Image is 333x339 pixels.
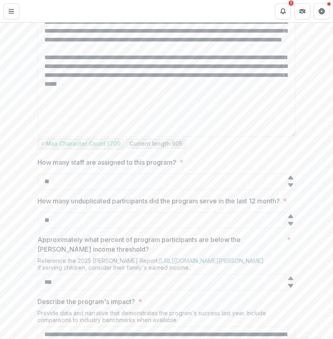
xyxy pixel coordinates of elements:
p: Approximately what percent of program participants are below the [PERSON_NAME] income threshold? [37,235,284,254]
p: Max Character Count: 1700 [46,141,121,147]
button: Toggle Menu [3,3,19,19]
button: Get Help [314,3,330,19]
p: Current length: 905 [129,141,182,147]
div: Reference the 2025 [PERSON_NAME] Report: If serving children, consider their family's earned income. [37,257,296,274]
p: How many staff are assigned to this program? [37,157,176,167]
p: How many unduplicated participants did the program serve in the last 12 month? [37,196,280,206]
button: Partners [294,3,310,19]
p: Describe the program's impact? [37,297,135,306]
button: Notifications [275,3,291,19]
a: [URL][DOMAIN_NAME][PERSON_NAME] [159,257,264,264]
div: Provide data and narrative that demonstrates the program's success last year. Include comparisons... [37,310,296,327]
div: 1 [289,0,293,6]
